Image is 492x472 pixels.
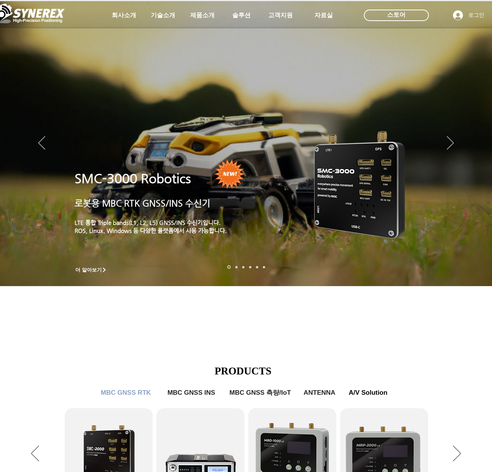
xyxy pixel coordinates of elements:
[75,198,210,208] a: 로봇용 MBC RTK GNSS/INS 수신기
[466,11,487,19] span: 로그인
[343,385,393,400] a: A/V Solution
[232,11,251,20] span: 솔루션
[235,266,238,268] a: 드론 8 - SMC 2000
[95,385,156,400] a: MBC GNSS RTK
[227,265,231,269] a: 로봇- SMC 2000
[75,227,227,234] a: ROS, Linux, Windows 등 다양한 플랫폼에서 사용 가능합니다.
[222,8,261,23] a: 솔루션
[261,8,300,23] a: 고객지원
[168,389,215,397] span: MBC GNSS INS
[263,266,265,268] a: 정밀농업
[183,8,222,23] a: 제품소개
[230,388,291,397] span: MBC GNSS 측량/IoT
[75,267,102,273] span: 더 알아보기
[163,385,220,400] a: MBC GNSS INS
[144,8,182,23] a: 기술소개
[75,171,191,186] a: SMC-3000 Robotics
[151,11,175,20] span: 기술소개
[453,446,461,462] button: 다음
[38,136,45,151] button: 이전
[364,10,429,21] div: 스토어
[349,389,387,397] span: A/V Solution
[303,120,416,248] img: KakaoTalk_20241224_155801212.png
[305,8,343,23] a: 자료실
[112,11,136,20] span: 회사소개
[215,365,272,377] span: PRODUCTS
[448,8,490,23] button: 로그인
[225,265,267,269] nav: 슬라이드
[190,11,215,20] span: 제품소개
[314,11,333,20] span: 자료실
[256,266,258,268] a: 로봇
[72,265,110,275] a: 더 알아보기
[31,446,39,462] button: 이전
[75,219,221,226] a: LTE 통합 Triple bands(L1, L2, L5) GNSS/INS 수신기입니다.
[268,11,293,20] span: 고객지원
[101,389,151,397] span: MBC GNSS RTK
[249,266,251,268] a: 자율주행
[300,385,339,400] a: ANTENNA
[105,8,143,23] a: 회사소개
[242,266,244,268] a: 측량 IoT
[447,136,454,151] button: 다음
[224,385,297,400] a: MBC GNSS 측량/IoT
[303,389,335,397] span: ANTENNA
[387,11,406,19] span: 스토어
